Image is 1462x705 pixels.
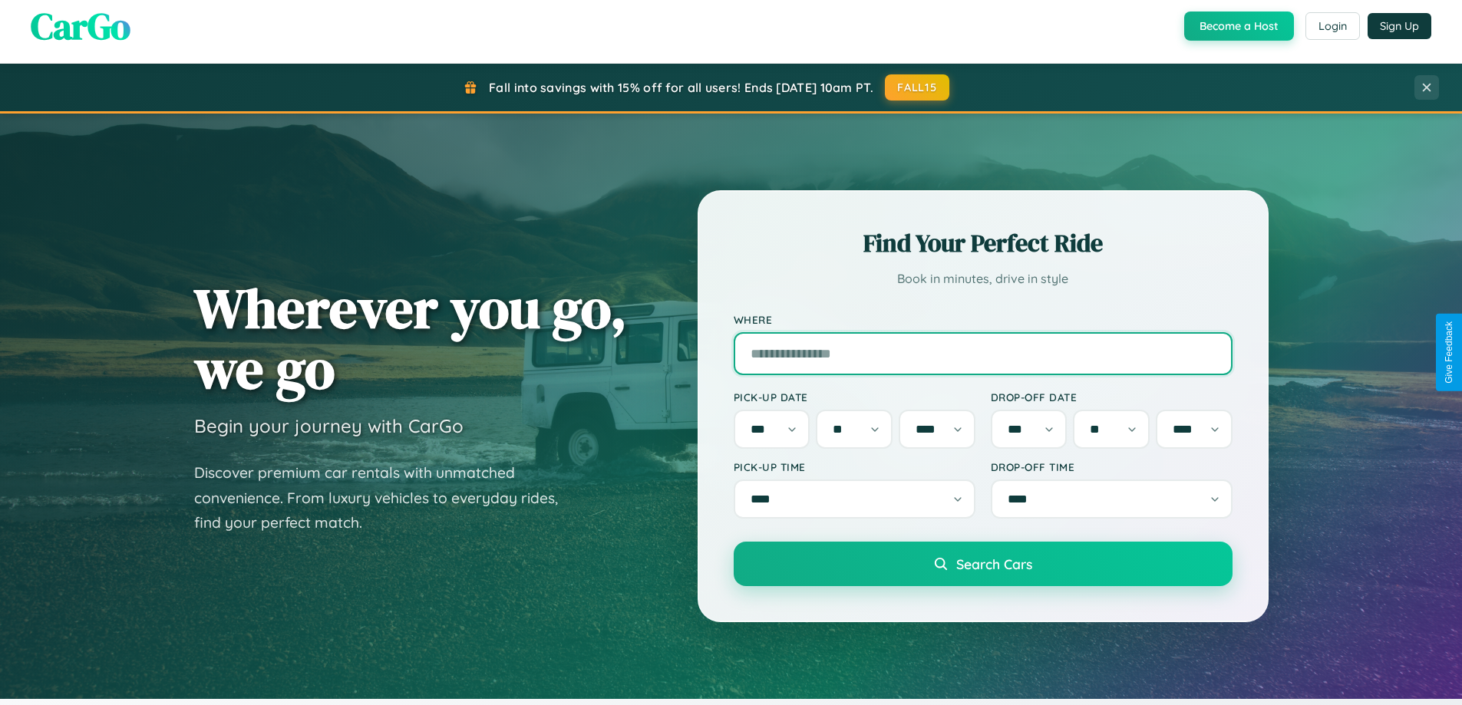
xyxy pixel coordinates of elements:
h2: Find Your Perfect Ride [734,226,1233,260]
label: Pick-up Time [734,460,975,473]
button: Search Cars [734,542,1233,586]
label: Drop-off Date [991,390,1233,404]
p: Book in minutes, drive in style [734,268,1233,290]
button: Sign Up [1368,13,1431,39]
h3: Begin your journey with CarGo [194,414,464,437]
h1: Wherever you go, we go [194,278,627,399]
span: Fall into savings with 15% off for all users! Ends [DATE] 10am PT. [489,80,873,95]
button: Become a Host [1184,12,1294,41]
span: Search Cars [956,555,1032,572]
p: Discover premium car rentals with unmatched convenience. From luxury vehicles to everyday rides, ... [194,460,578,535]
span: CarGo [31,1,130,51]
button: FALL15 [885,74,949,100]
label: Pick-up Date [734,390,975,404]
label: Where [734,313,1233,326]
label: Drop-off Time [991,460,1233,473]
div: Give Feedback [1444,321,1454,384]
button: Login [1305,12,1360,40]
